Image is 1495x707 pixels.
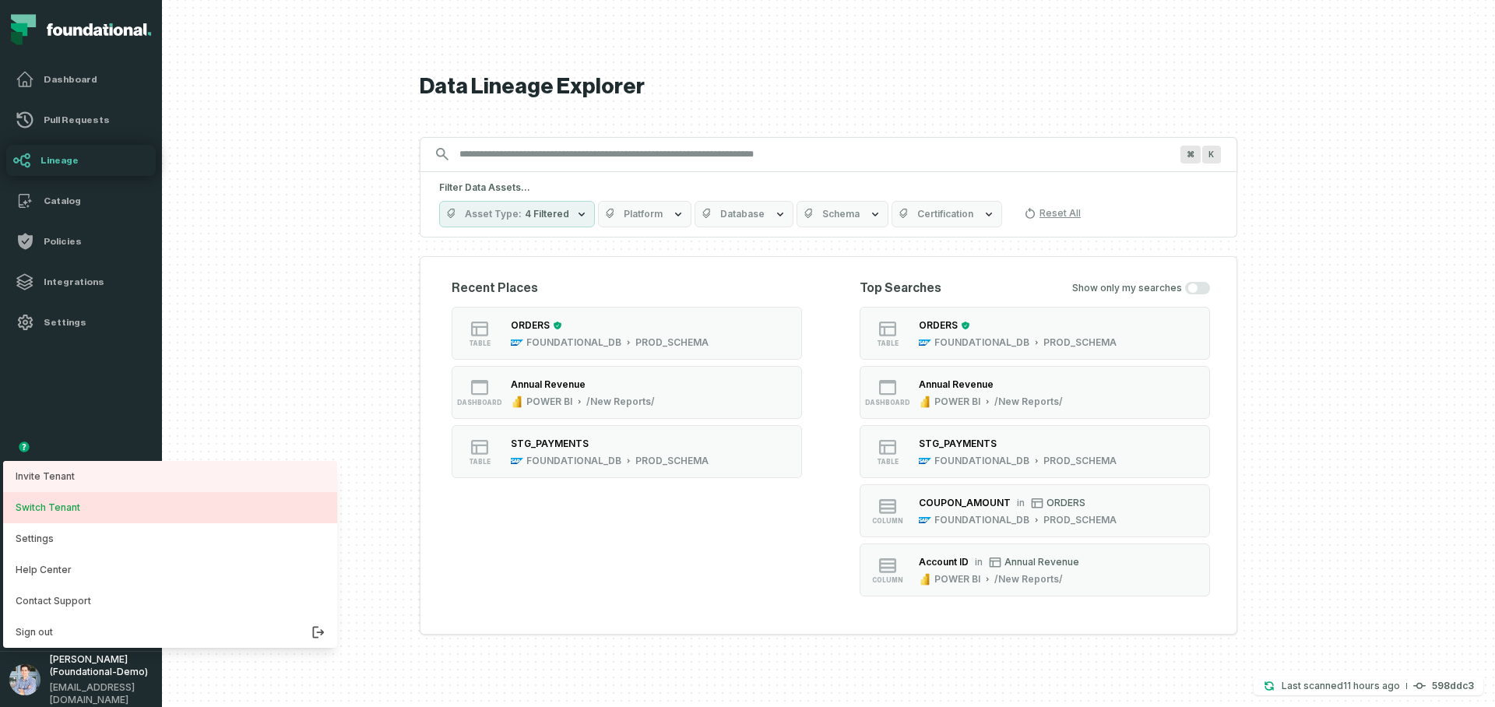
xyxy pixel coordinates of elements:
button: Settings [3,523,337,554]
h1: Data Lineage Explorer [420,73,1237,100]
h4: 598ddc3 [1432,681,1474,691]
p: Last scanned [1282,678,1400,694]
button: Sign out [3,617,337,648]
button: Last scanned[DATE] 4:23:16 AM598ddc3 [1254,677,1483,695]
button: Switch Tenant [3,492,337,523]
relative-time: Aug 28, 2025, 4:23 AM GMT+3 [1343,680,1400,691]
span: Press ⌘ + K to focus the search bar [1180,146,1201,164]
span: Alon Nafta (Foundational-Demo) [50,653,153,678]
div: avatar of Alon Nafta[PERSON_NAME] (Foundational-Demo)[EMAIL_ADDRESS][DOMAIN_NAME] [3,461,337,648]
a: Contact Support [3,586,337,617]
a: Help Center [3,554,337,586]
span: alon@foundational.io [50,681,153,706]
span: Press ⌘ + K to focus the search bar [1202,146,1221,164]
img: avatar of Alon Nafta [9,664,40,695]
a: Invite Tenant [3,461,337,492]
